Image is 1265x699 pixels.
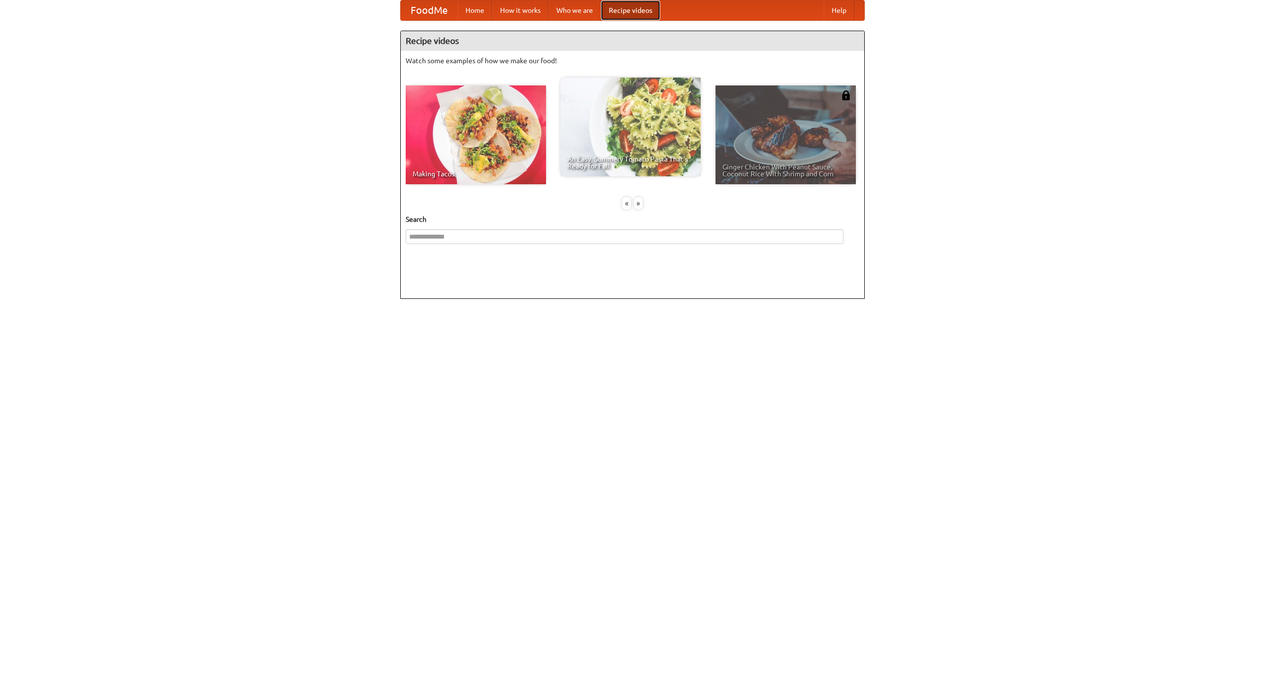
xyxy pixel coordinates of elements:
p: Watch some examples of how we make our food! [406,56,859,66]
a: FoodMe [401,0,458,20]
a: How it works [492,0,548,20]
div: » [634,197,643,209]
h5: Search [406,214,859,224]
span: An Easy, Summery Tomato Pasta That's Ready for Fall [567,156,694,169]
span: Making Tacos [413,170,539,177]
h4: Recipe videos [401,31,864,51]
img: 483408.png [841,90,851,100]
a: Help [824,0,854,20]
a: Home [458,0,492,20]
a: Who we are [548,0,601,20]
a: An Easy, Summery Tomato Pasta That's Ready for Fall [560,78,701,176]
a: Recipe videos [601,0,660,20]
div: « [622,197,631,209]
a: Making Tacos [406,85,546,184]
